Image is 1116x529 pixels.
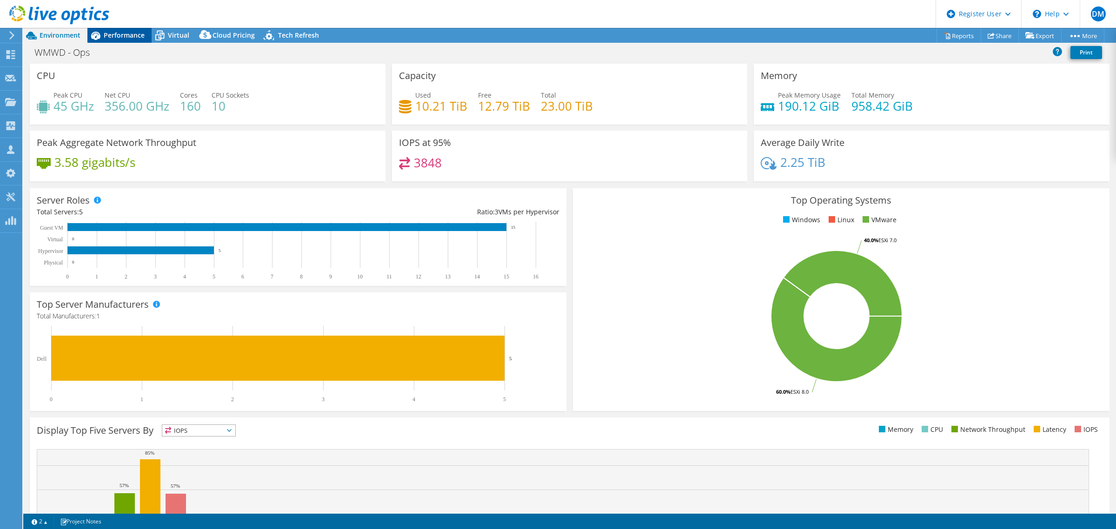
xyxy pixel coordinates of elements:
[125,273,127,280] text: 2
[322,396,325,403] text: 3
[478,91,492,99] span: Free
[120,483,129,488] text: 57%
[47,236,63,243] text: Virtual
[180,101,201,111] h4: 160
[278,31,319,40] span: Tech Refresh
[495,207,498,216] span: 3
[72,237,74,241] text: 0
[1070,46,1102,59] a: Print
[40,31,80,40] span: Environment
[412,396,415,403] text: 4
[919,424,943,435] li: CPU
[37,299,149,310] h3: Top Server Manufacturers
[511,225,516,230] text: 15
[415,101,467,111] h4: 10.21 TiB
[79,207,83,216] span: 5
[37,356,46,362] text: Dell
[145,450,154,456] text: 85%
[1031,424,1066,435] li: Latency
[541,91,556,99] span: Total
[37,138,196,148] h3: Peak Aggregate Network Throughput
[877,424,913,435] li: Memory
[300,273,303,280] text: 8
[780,157,825,167] h4: 2.25 TiB
[761,71,797,81] h3: Memory
[38,248,63,254] text: Hypervisor
[241,273,244,280] text: 6
[357,273,363,280] text: 10
[580,195,1103,205] h3: Top Operating Systems
[37,195,90,205] h3: Server Roles
[53,101,94,111] h4: 45 GHz
[416,273,421,280] text: 12
[54,157,135,167] h4: 3.58 gigabits/s
[776,388,790,395] tspan: 60.0%
[180,91,198,99] span: Cores
[860,215,897,225] li: VMware
[37,207,298,217] div: Total Servers:
[399,138,451,148] h3: IOPS at 95%
[105,91,130,99] span: Net CPU
[171,483,180,489] text: 57%
[1033,10,1041,18] svg: \n
[329,273,332,280] text: 9
[212,101,249,111] h4: 10
[271,273,273,280] text: 7
[1091,7,1106,21] span: DM
[1061,28,1104,43] a: More
[503,396,506,403] text: 5
[761,138,844,148] h3: Average Daily Write
[53,91,82,99] span: Peak CPU
[851,101,913,111] h4: 958.42 GiB
[298,207,559,217] div: Ratio: VMs per Hypervisor
[213,273,215,280] text: 5
[778,101,841,111] h4: 190.12 GiB
[981,28,1019,43] a: Share
[541,101,593,111] h4: 23.00 TiB
[37,311,559,321] h4: Total Manufacturers:
[168,31,189,40] span: Virtual
[40,225,63,231] text: Guest VM
[386,273,392,280] text: 11
[781,215,820,225] li: Windows
[66,273,69,280] text: 0
[1072,424,1098,435] li: IOPS
[415,91,431,99] span: Used
[50,396,53,403] text: 0
[219,248,221,253] text: 5
[937,28,981,43] a: Reports
[72,260,74,264] text: 0
[183,273,186,280] text: 4
[509,356,512,361] text: 5
[25,516,54,527] a: 2
[533,273,538,280] text: 16
[37,71,55,81] h3: CPU
[474,273,480,280] text: 14
[478,101,530,111] h4: 12.79 TiB
[1018,28,1062,43] a: Export
[414,158,442,168] h4: 3848
[213,31,255,40] span: Cloud Pricing
[140,396,143,403] text: 1
[30,47,104,58] h1: WMWD - Ops
[212,91,249,99] span: CPU Sockets
[95,273,98,280] text: 1
[231,396,234,403] text: 2
[162,425,235,436] span: IOPS
[826,215,854,225] li: Linux
[878,237,897,244] tspan: ESXi 7.0
[154,273,157,280] text: 3
[445,273,451,280] text: 13
[949,424,1025,435] li: Network Throughput
[399,71,436,81] h3: Capacity
[104,31,145,40] span: Performance
[53,516,108,527] a: Project Notes
[44,259,63,266] text: Physical
[851,91,894,99] span: Total Memory
[96,311,100,320] span: 1
[864,237,878,244] tspan: 40.0%
[105,101,169,111] h4: 356.00 GHz
[778,91,841,99] span: Peak Memory Usage
[790,388,809,395] tspan: ESXi 8.0
[504,273,509,280] text: 15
